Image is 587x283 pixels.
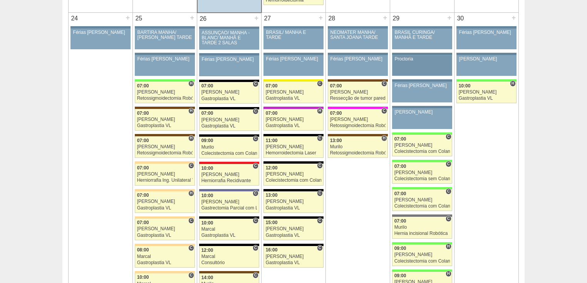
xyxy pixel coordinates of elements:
div: NEOMATER MANHÃ/ SANTA JOANA TARDE [330,30,386,40]
div: Gastroplastia VL [137,260,193,265]
a: Férias [PERSON_NAME] [456,28,517,49]
div: Key: Assunção [199,162,259,164]
span: 07:00 [137,83,149,89]
a: H 07:00 [PERSON_NAME] Gastroplastia VL [135,191,195,213]
a: C 10:00 [PERSON_NAME] Herniorrafia Recidivante [199,164,259,186]
span: 10:00 [137,275,149,280]
div: Gastroplastia VL [201,124,257,129]
div: Gastroplastia VL [201,233,257,238]
div: + [317,13,324,23]
div: Gastroplastia VL [266,123,322,128]
span: Consultório [317,80,323,87]
div: Key: Bartira [135,189,195,191]
span: Consultório [253,136,258,142]
div: Key: Aviso [392,106,452,108]
div: Gastroplastia VL [266,233,322,238]
a: C 07:00 [PERSON_NAME] Gastroplastia VL [199,82,259,104]
div: [PERSON_NAME] [394,198,450,203]
span: 10:00 [201,220,213,226]
div: Key: Blanc [263,134,324,136]
a: C 12:00 [PERSON_NAME] Colecistectomia com Colangiografia VL [263,164,324,185]
div: Key: Brasil [392,187,452,189]
div: [PERSON_NAME] [266,90,322,95]
span: 09:00 [394,246,406,251]
div: [PERSON_NAME] [137,226,193,231]
div: Key: Bartira [135,161,195,164]
div: Key: Aviso [392,79,452,82]
div: + [382,13,388,23]
span: Consultório [381,108,387,114]
div: Key: Santa Joana [328,134,388,136]
div: Colecistectomia com Colangiografia VL [266,178,322,183]
a: C 07:00 [PERSON_NAME] Colecistectomia sem Colangiografia VL [392,162,452,184]
div: Colecistectomia sem Colangiografia VL [394,176,450,181]
a: C 12:00 Marcal Consultório [199,246,259,268]
a: Férias [PERSON_NAME] [263,55,324,76]
div: Férias [PERSON_NAME] [459,30,514,35]
span: Consultório [188,245,194,251]
div: [PERSON_NAME] [266,117,322,122]
span: 09:00 [394,273,406,278]
div: [PERSON_NAME] [137,117,193,122]
a: C 07:00 [PERSON_NAME] Ressecção de tumor parede abdominal pélvica [328,82,388,103]
div: [PERSON_NAME] [137,172,193,177]
a: NEOMATER MANHÃ/ SANTA JOANA TARDE [328,28,388,49]
div: [PERSON_NAME] [394,252,450,257]
div: Key: Blanc [263,189,324,191]
div: + [189,13,195,23]
a: Férias [PERSON_NAME] [328,55,388,76]
div: 24 [69,13,81,24]
span: Consultório [317,135,323,141]
a: [PERSON_NAME] [456,55,517,76]
div: Key: Aviso [70,26,131,28]
div: Hemorroidectomia Laser [266,151,322,156]
a: Férias [PERSON_NAME] [199,55,259,76]
div: Key: Aviso [199,53,259,55]
span: 10:00 [201,166,213,171]
div: Key: Bartira [135,216,195,219]
div: Retossigmoidectomia Robótica [137,151,193,156]
div: + [253,13,260,23]
div: BARTIRA MANHÃ/ [PERSON_NAME] TARDE [138,30,193,40]
div: Férias [PERSON_NAME] [138,57,193,62]
div: Key: Blanc [199,216,259,219]
div: Key: Blanc [199,244,259,246]
div: [PERSON_NAME] [330,90,386,95]
div: Key: Pro Matre [328,107,388,109]
div: Key: Blanc [199,80,259,82]
a: Férias [PERSON_NAME] [392,82,452,102]
span: Consultório [253,81,258,87]
span: Consultório [446,161,451,167]
div: Key: Aviso [392,26,452,28]
div: [PERSON_NAME] [459,90,515,95]
a: H 13:00 Murilo Retossigmoidectomia Robótica [328,136,388,158]
div: 30 [455,13,466,24]
span: 12:00 [201,248,213,253]
a: C 07:00 [PERSON_NAME] Herniorrafia Ing. Unilateral VL [135,164,195,185]
span: 16:00 [266,247,278,253]
div: [PERSON_NAME] [137,199,193,204]
span: 07:00 [137,111,149,116]
div: Key: Aviso [456,26,517,28]
div: Murilo [330,144,386,149]
div: Key: Aviso [263,53,324,55]
span: Consultório [188,272,194,278]
div: [PERSON_NAME] [201,199,257,204]
div: Murilo [201,145,257,150]
span: 15:00 [266,220,278,225]
span: 07:00 [394,191,406,196]
div: ASSUNÇÃO/ MANHÃ -BLANC/ MANHÃ E TARDE 2 SALAS [202,30,257,46]
div: [PERSON_NAME] [266,199,322,204]
div: Gastroplastia VL [137,206,193,211]
a: C 07:00 Murilo Hernia incisional Robótica [392,217,452,238]
span: 07:00 [201,111,213,116]
a: C 07:00 [PERSON_NAME] Colecistectomia com Colangiografia VL [392,135,452,156]
span: 07:00 [137,165,149,171]
div: Key: Aviso [199,27,259,29]
span: Hospital [188,80,194,87]
div: Key: Aviso [328,53,388,55]
div: Férias [PERSON_NAME] [330,57,386,62]
div: Key: Blanc [263,161,324,164]
div: Key: Blanc [263,216,324,219]
div: [PERSON_NAME] [394,143,450,148]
